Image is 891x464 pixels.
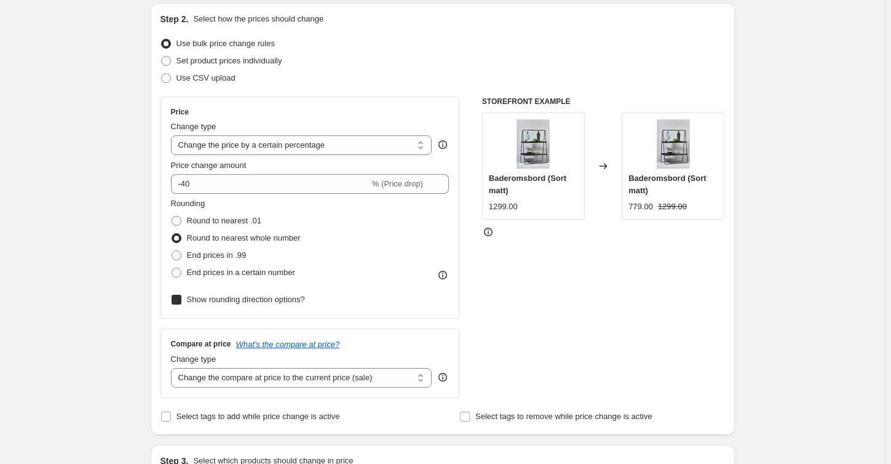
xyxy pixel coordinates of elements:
span: % (Price drop) [372,179,423,188]
h6: STOREFRONT EXAMPLE [482,97,725,106]
span: Use bulk price change rules [176,39,275,48]
span: Baderomsbord (Sort matt) [628,174,706,195]
input: -15 [171,174,370,194]
span: Rounding [171,199,205,208]
span: Change type [171,354,216,364]
span: End prices in .99 [187,250,247,260]
div: 1299.00 [489,201,518,213]
img: 331819_env-1_80x.jpg [509,119,558,169]
div: help [437,138,449,151]
strike: 1299.00 [658,201,687,213]
span: Use CSV upload [176,73,236,82]
h3: Price [171,107,189,117]
span: Change type [171,122,216,131]
span: End prices in a certain number [187,268,295,277]
span: Select tags to remove while price change is active [475,412,652,421]
img: 331819_env-1_80x.jpg [649,119,698,169]
span: Baderomsbord (Sort matt) [489,174,566,195]
button: What's the compare at price? [236,340,340,349]
span: Select tags to add while price change is active [176,412,340,421]
span: Show rounding direction options? [187,295,305,304]
div: 779.00 [628,201,653,213]
span: Price change amount [171,161,247,170]
span: Set product prices individually [176,56,282,65]
span: Round to nearest .01 [187,216,261,225]
div: help [437,371,449,383]
p: Select how the prices should change [193,13,323,25]
span: Round to nearest whole number [187,233,301,242]
h2: Step 2. [160,13,189,25]
h3: Compare at price [171,339,231,349]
